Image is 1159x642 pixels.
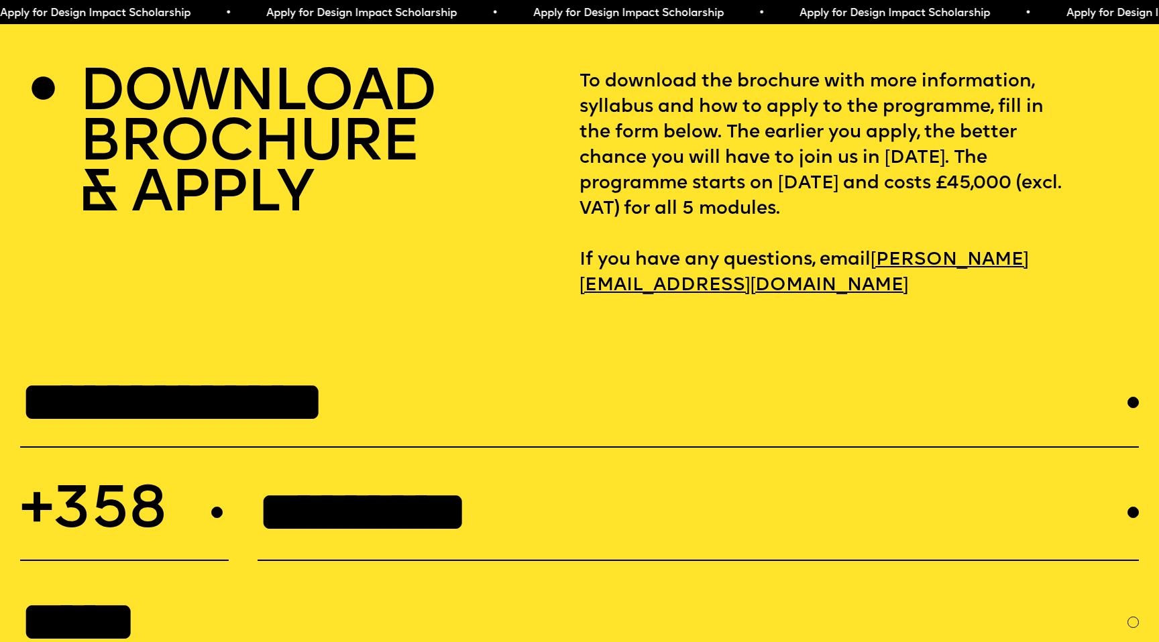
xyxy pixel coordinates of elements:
[491,8,497,19] span: •
[579,69,1139,298] p: To download the brochure with more information, syllabus and how to apply to the programme, fill ...
[225,8,231,19] span: •
[1024,8,1030,19] span: •
[758,8,764,19] span: •
[79,69,435,221] h2: DOWNLOAD BROCHURE & APPLY
[579,243,1029,303] a: [PERSON_NAME][EMAIL_ADDRESS][DOMAIN_NAME]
